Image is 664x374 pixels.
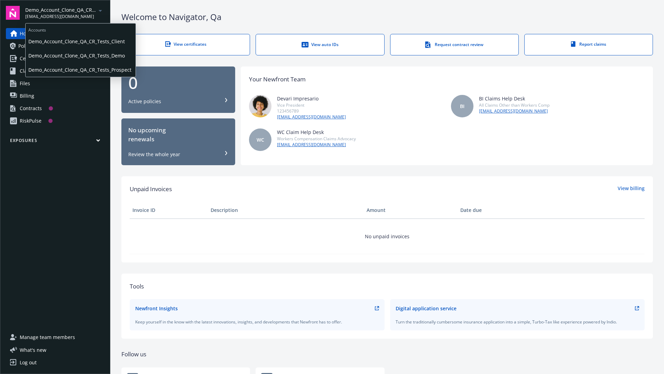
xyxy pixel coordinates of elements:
[396,319,639,325] div: Turn the traditionally cumbersome insurance application into a simple, Turbo-Tax like experience ...
[6,115,104,126] a: RiskPulse
[249,95,271,117] img: photo
[121,350,653,359] div: Follow us
[121,11,653,23] div: Welcome to Navigator , Qa
[130,219,645,254] td: No unpaid invoices
[208,202,364,219] th: Description
[6,332,104,343] a: Manage team members
[18,41,36,52] span: Policies
[390,34,519,55] a: Request contract review
[20,357,37,368] div: Log out
[128,151,180,158] div: Review the whole year
[20,90,34,101] span: Billing
[364,202,458,219] th: Amount
[277,102,346,108] div: Vice President
[479,102,550,108] div: All Claims Other than Workers Comp
[25,6,96,14] span: Demo_Account_Clone_QA_CR_Tests_Prospect
[6,6,20,20] img: navigator-logo.svg
[6,65,104,77] a: Claims
[20,65,35,77] span: Claims
[6,28,104,39] a: Home
[479,95,550,102] div: BI Claims Help Desk
[6,90,104,101] a: Billing
[28,48,133,63] span: Demo_Account_Clone_QA_CR_Tests_Demo
[136,41,236,47] div: View certificates
[277,114,346,120] a: [EMAIL_ADDRESS][DOMAIN_NAME]
[249,75,306,84] div: Your Newfront Team
[256,34,384,55] a: View auto IDs
[277,95,346,102] div: Devari Impresario
[396,305,456,312] div: Digital application service
[25,6,104,20] button: Demo_Account_Clone_QA_CR_Tests_Prospect[EMAIL_ADDRESS][DOMAIN_NAME]arrowDropDown
[20,28,33,39] span: Home
[524,34,653,55] a: Report claims
[6,346,57,354] button: What's new
[458,202,536,219] th: Date due
[26,24,136,34] span: Accounts
[277,136,356,142] div: Workers Compensation Claims Advocacy
[20,53,46,64] span: Certificates
[6,103,104,114] a: Contracts
[128,98,161,105] div: Active policies
[479,108,550,114] a: [EMAIL_ADDRESS][DOMAIN_NAME]
[277,142,356,148] a: [EMAIL_ADDRESS][DOMAIN_NAME]
[20,346,46,354] span: What ' s new
[20,115,41,126] div: RiskPulse
[130,185,172,194] span: Unpaid Invoices
[257,136,264,143] span: WC
[121,118,235,165] button: No upcomingrenewalsReview the whole year
[277,128,356,136] div: WC Claim Help Desk
[20,332,75,343] span: Manage team members
[6,53,104,64] a: Certificates
[96,6,104,15] a: arrowDropDown
[6,137,104,146] button: Exposures
[460,103,464,110] span: BI
[121,66,235,113] button: 0Active policies
[277,108,346,114] div: 123456789
[618,185,645,194] a: View billing
[404,41,505,48] div: Request contract review
[135,305,178,312] div: Newfront Insights
[20,103,42,114] div: Contracts
[130,202,208,219] th: Invoice ID
[128,126,228,144] div: No upcoming renewals
[28,34,133,48] span: Demo_Account_Clone_QA_CR_Tests_Client
[6,78,104,89] a: Files
[270,41,370,48] div: View auto IDs
[130,282,645,291] div: Tools
[538,41,639,47] div: Report claims
[20,78,30,89] span: Files
[128,74,228,91] div: 0
[121,34,250,55] a: View certificates
[6,41,104,52] a: Policies
[28,63,133,77] span: Demo_Account_Clone_QA_CR_Tests_Prospect
[135,319,379,325] div: Keep yourself in the know with the latest innovations, insights, and developments that Newfront h...
[25,14,96,20] span: [EMAIL_ADDRESS][DOMAIN_NAME]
